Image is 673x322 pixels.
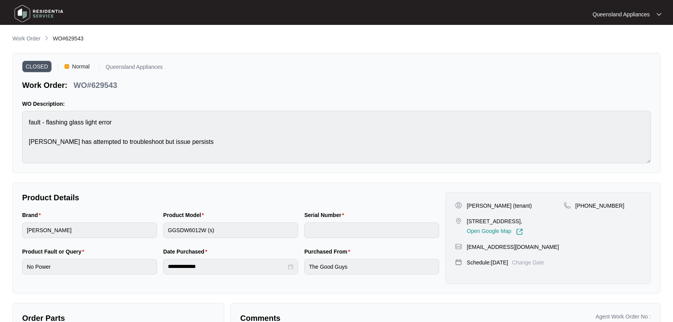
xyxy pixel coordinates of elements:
p: WO Description: [22,100,651,108]
input: Brand [22,222,157,238]
p: [PERSON_NAME] (tenant) [467,202,532,210]
p: Queensland Appliances [593,10,650,18]
img: map-pin [564,202,571,209]
textarea: fault - flashing glass light error [PERSON_NAME] has attempted to troubleshoot but issue persists [22,111,651,163]
img: user-pin [455,202,462,209]
input: Product Fault or Query [22,259,157,275]
p: [STREET_ADDRESS], [467,217,523,225]
p: Work Order: [22,80,67,91]
a: Work Order [11,35,42,43]
input: Purchased From [304,259,439,275]
p: [PHONE_NUMBER] [575,202,624,210]
a: Open Google Map [467,228,523,235]
label: Date Purchased [163,248,210,255]
img: map-pin [455,217,462,224]
img: chevron-right [44,35,50,41]
span: WO#629543 [53,35,84,42]
input: Product Model [163,222,298,238]
label: Serial Number [304,211,347,219]
img: dropdown arrow [657,12,661,16]
p: Work Order [12,35,40,42]
p: Product Details [22,192,439,203]
p: Schedule: [DATE] [467,259,508,266]
label: Purchased From [304,248,353,255]
img: map-pin [455,259,462,266]
img: Vercel Logo [65,64,69,69]
img: residentia service logo [12,2,66,25]
p: Change Date [512,259,544,266]
label: Product Model [163,211,207,219]
img: Link-External [516,228,523,235]
p: Queensland Appliances [106,64,163,72]
span: Normal [69,61,93,72]
p: WO#629543 [73,80,117,91]
input: Date Purchased [168,262,286,271]
input: Serial Number [304,222,439,238]
p: [EMAIL_ADDRESS][DOMAIN_NAME] [467,243,559,251]
img: map-pin [455,243,462,250]
span: CLOSED [22,61,52,72]
p: Agent Work Order No : [596,313,651,320]
label: Product Fault or Query [22,248,87,255]
label: Brand [22,211,44,219]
